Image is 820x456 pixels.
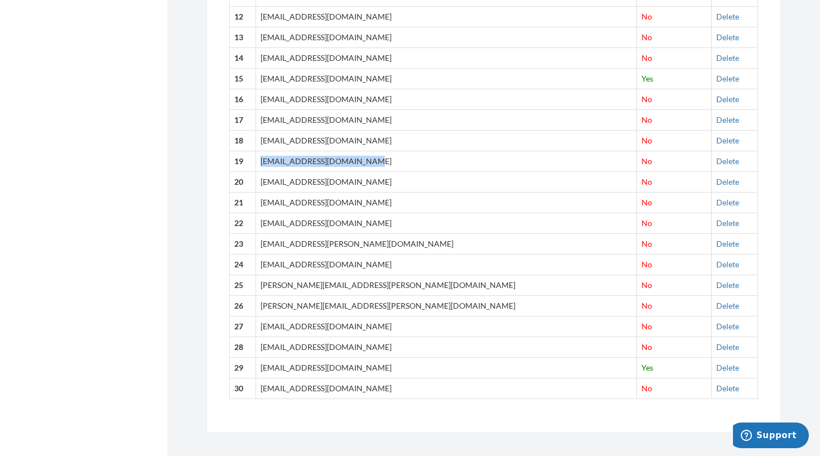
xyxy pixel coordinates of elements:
span: No [641,177,652,186]
td: [EMAIL_ADDRESS][DOMAIN_NAME] [256,151,636,172]
th: 14 [230,48,256,69]
a: Delete [716,12,739,21]
a: Delete [716,363,739,372]
td: [EMAIL_ADDRESS][PERSON_NAME][DOMAIN_NAME] [256,234,636,255]
span: No [641,218,652,228]
th: 28 [230,337,256,357]
td: [EMAIL_ADDRESS][DOMAIN_NAME] [256,110,636,131]
span: No [641,301,652,310]
span: No [641,342,652,352]
td: [EMAIL_ADDRESS][DOMAIN_NAME] [256,254,636,275]
span: No [641,32,652,42]
span: No [641,321,652,331]
td: [EMAIL_ADDRESS][DOMAIN_NAME] [256,27,636,48]
span: No [641,115,652,124]
th: 21 [230,193,256,213]
span: No [641,239,652,248]
span: No [641,198,652,207]
span: Yes [641,363,653,372]
a: Delete [716,32,739,42]
a: Delete [716,115,739,124]
td: [EMAIL_ADDRESS][DOMAIN_NAME] [256,172,636,193]
span: No [641,136,652,145]
span: No [641,94,652,104]
a: Delete [716,74,739,83]
th: 18 [230,131,256,151]
td: [EMAIL_ADDRESS][DOMAIN_NAME] [256,48,636,69]
span: No [641,280,652,290]
td: [EMAIL_ADDRESS][DOMAIN_NAME] [256,378,636,399]
a: Delete [716,301,739,310]
th: 24 [230,254,256,275]
iframe: Opens a widget where you can chat to one of our agents [733,423,809,450]
a: Delete [716,53,739,63]
a: Delete [716,218,739,228]
th: 25 [230,275,256,295]
th: 26 [230,295,256,316]
a: Delete [716,383,739,393]
span: No [641,156,652,166]
a: Delete [716,94,739,104]
span: No [641,383,652,393]
td: [PERSON_NAME][EMAIL_ADDRESS][PERSON_NAME][DOMAIN_NAME] [256,295,636,316]
td: [EMAIL_ADDRESS][DOMAIN_NAME] [256,193,636,213]
a: Delete [716,239,739,248]
td: [EMAIL_ADDRESS][DOMAIN_NAME] [256,213,636,234]
td: [EMAIL_ADDRESS][DOMAIN_NAME] [256,357,636,378]
th: 16 [230,89,256,110]
a: Delete [716,136,739,145]
th: 13 [230,27,256,48]
span: No [641,12,652,21]
a: Delete [716,156,739,166]
span: Yes [641,74,653,83]
th: 20 [230,172,256,193]
th: 17 [230,110,256,131]
th: 22 [230,213,256,234]
a: Delete [716,177,739,186]
th: 23 [230,234,256,255]
span: No [641,53,652,63]
a: Delete [716,260,739,269]
td: [EMAIL_ADDRESS][DOMAIN_NAME] [256,69,636,89]
th: 15 [230,69,256,89]
td: [EMAIL_ADDRESS][DOMAIN_NAME] [256,337,636,357]
td: [EMAIL_ADDRESS][DOMAIN_NAME] [256,316,636,337]
th: 27 [230,316,256,337]
span: No [641,260,652,269]
th: 19 [230,151,256,172]
th: 30 [230,378,256,399]
td: [EMAIL_ADDRESS][DOMAIN_NAME] [256,7,636,27]
a: Delete [716,321,739,331]
a: Delete [716,198,739,207]
td: [EMAIL_ADDRESS][DOMAIN_NAME] [256,131,636,151]
td: [PERSON_NAME][EMAIL_ADDRESS][PERSON_NAME][DOMAIN_NAME] [256,275,636,295]
th: 29 [230,357,256,378]
a: Delete [716,342,739,352]
td: [EMAIL_ADDRESS][DOMAIN_NAME] [256,89,636,110]
a: Delete [716,280,739,290]
th: 12 [230,7,256,27]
